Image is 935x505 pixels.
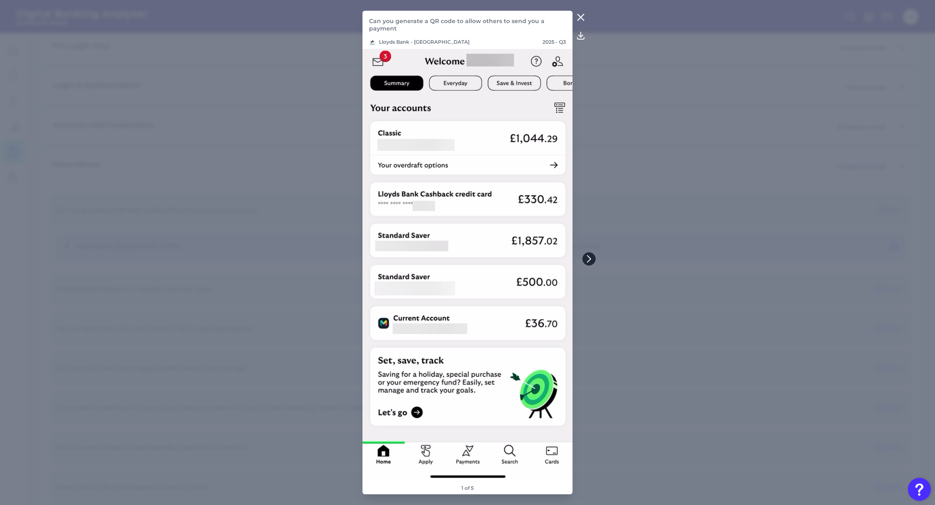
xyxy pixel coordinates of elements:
[908,478,931,501] button: Open Resource Center
[542,39,566,46] p: 2025 - Q3
[362,49,572,482] img: Lloyds-Q3-25-MOB-setday-001.png
[369,39,376,46] img: Lloyds Bank
[369,39,470,46] p: Lloyds Bank - [GEOGRAPHIC_DATA]
[369,17,566,32] p: Can you generate a QR code to allow others to send you a payment
[458,482,477,494] footer: 1 of 5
